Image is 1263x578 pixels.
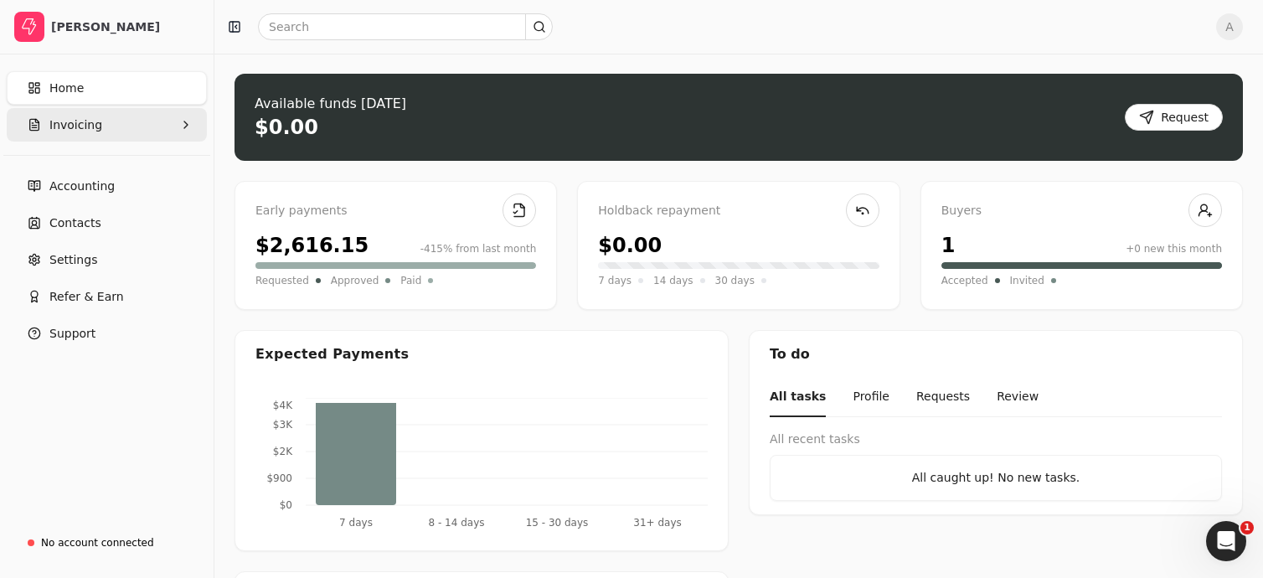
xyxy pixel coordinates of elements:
div: -415% from last month [420,241,537,256]
div: All recent tasks [770,431,1222,448]
a: Home [7,71,207,105]
button: A [1216,13,1243,40]
span: Approved [331,272,379,289]
span: 30 days [715,272,755,289]
div: All caught up! No new tasks. [784,469,1208,487]
button: Invoicing [7,108,207,142]
tspan: $2K [273,446,293,457]
button: Profile [853,378,889,417]
span: Refer & Earn [49,288,124,306]
span: Home [49,80,84,97]
tspan: $900 [266,472,292,484]
div: $0.00 [598,230,662,261]
tspan: $0 [280,499,292,511]
button: Request [1125,104,1223,131]
tspan: 7 days [339,517,373,529]
div: $0.00 [255,114,318,141]
a: Accounting [7,169,207,203]
button: All tasks [770,378,826,417]
span: Accounting [49,178,115,195]
button: Support [7,317,207,350]
input: Search [258,13,553,40]
span: 7 days [598,272,631,289]
button: Requests [916,378,970,417]
span: Invoicing [49,116,102,134]
a: Contacts [7,206,207,240]
span: Requested [255,272,309,289]
div: Expected Payments [255,344,409,364]
button: Refer & Earn [7,280,207,313]
span: Paid [400,272,421,289]
span: 1 [1240,521,1254,534]
div: [PERSON_NAME] [51,18,199,35]
a: No account connected [7,528,207,558]
span: 14 days [653,272,693,289]
button: Review [997,378,1039,417]
div: Buyers [941,202,1222,220]
span: Invited [1010,272,1044,289]
div: $2,616.15 [255,230,369,261]
span: Contacts [49,214,101,232]
tspan: $3K [273,419,293,431]
tspan: 15 - 30 days [526,517,589,529]
div: +0 new this month [1126,241,1222,256]
iframe: Intercom live chat [1206,521,1246,561]
div: Available funds [DATE] [255,94,406,114]
div: To do [750,331,1242,378]
tspan: 8 - 14 days [428,517,484,529]
span: Accepted [941,272,988,289]
tspan: $4K [273,400,293,411]
div: 1 [941,230,956,261]
div: Holdback repayment [598,202,879,220]
tspan: 31+ days [633,517,681,529]
div: Early payments [255,202,536,220]
span: Support [49,325,95,343]
div: No account connected [41,535,154,550]
span: Settings [49,251,97,269]
a: Settings [7,243,207,276]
